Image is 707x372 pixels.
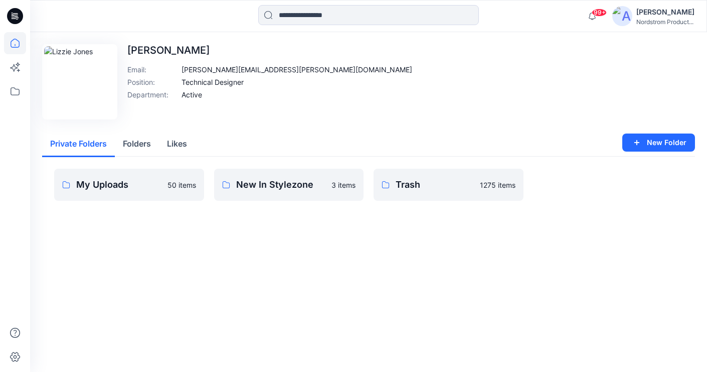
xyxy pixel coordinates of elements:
[127,64,178,75] p: Email :
[182,64,412,75] p: [PERSON_NAME][EMAIL_ADDRESS][PERSON_NAME][DOMAIN_NAME]
[167,180,196,190] p: 50 items
[127,77,178,87] p: Position :
[76,178,161,192] p: My Uploads
[480,180,515,190] p: 1275 items
[374,169,523,201] a: Trash1275 items
[331,180,356,190] p: 3 items
[612,6,632,26] img: avatar
[236,178,326,192] p: New In Stylezone
[182,89,202,100] p: Active
[396,178,474,192] p: Trash
[44,46,115,117] img: Lizzie Jones
[127,89,178,100] p: Department :
[214,169,364,201] a: New In Stylezone3 items
[592,9,607,17] span: 99+
[182,77,244,87] p: Technical Designer
[127,44,412,56] p: [PERSON_NAME]
[42,132,115,157] button: Private Folders
[636,6,694,18] div: [PERSON_NAME]
[115,132,159,157] button: Folders
[159,132,195,157] button: Likes
[622,134,695,152] button: New Folder
[54,169,204,201] a: My Uploads50 items
[636,18,694,26] div: Nordstrom Product...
